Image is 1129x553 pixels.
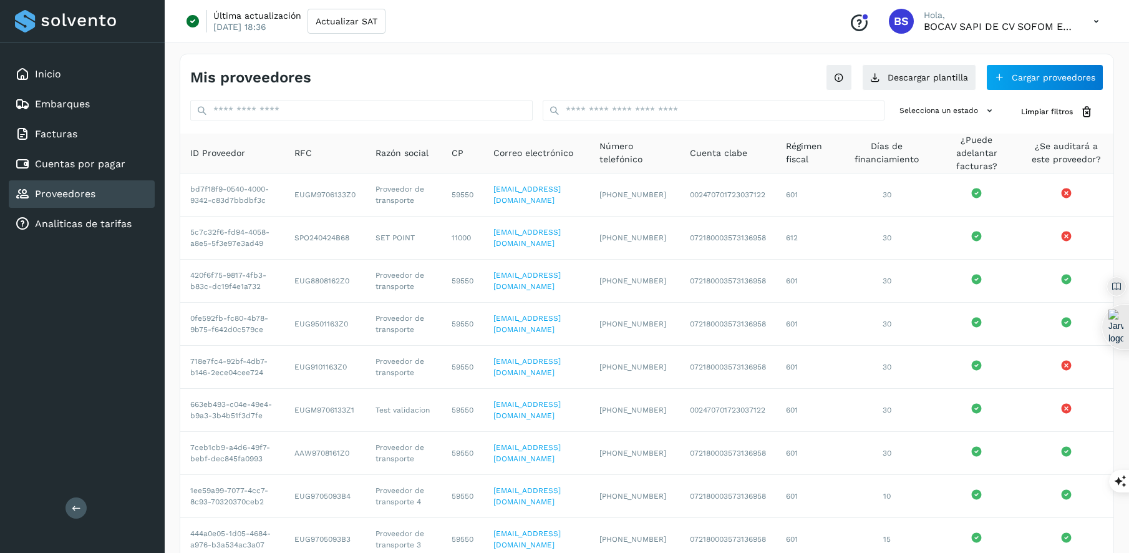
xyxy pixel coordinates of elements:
[180,432,284,475] td: 7ceb1cb9-a4d6-49f7-bebf-dec845fa0993
[442,260,483,303] td: 59550
[493,314,561,334] a: [EMAIL_ADDRESS][DOMAIN_NAME]
[680,389,776,432] td: 002470701723037122
[493,147,573,160] span: Correo electrónico
[840,174,934,217] td: 30
[493,228,561,248] a: [EMAIL_ADDRESS][DOMAIN_NAME]
[180,174,284,217] td: bd7f18f9-0540-4000-9342-c83d7bbdbf3c
[599,320,666,328] span: [PHONE_NUMBER]
[284,217,366,260] td: SPO240424B68
[599,276,666,285] span: [PHONE_NUMBER]
[9,210,155,238] div: Analiticas de tarifas
[840,217,934,260] td: 30
[366,432,442,475] td: Proveedor de transporte
[680,346,776,389] td: 072180003573136958
[840,432,934,475] td: 30
[376,147,429,160] span: Razón social
[599,363,666,371] span: [PHONE_NUMBER]
[294,147,312,160] span: RFC
[316,17,377,26] span: Actualizar SAT
[284,303,366,346] td: EUG9501163Z0
[366,346,442,389] td: Proveedor de transporte
[180,303,284,346] td: 0fe592fb-fc80-4b78-9b75-f642d0c579ce
[776,432,840,475] td: 601
[599,140,670,166] span: Número telefónico
[284,389,366,432] td: EUGM9706133Z1
[680,303,776,346] td: 072180003573136958
[599,449,666,458] span: [PHONE_NUMBER]
[284,475,366,518] td: EUG9705093B4
[452,147,463,160] span: CP
[840,260,934,303] td: 30
[850,140,924,166] span: Días de financiamiento
[924,21,1073,32] p: BOCAV SAPI DE CV SOFOM ENR
[776,475,840,518] td: 601
[180,346,284,389] td: 718e7fc4-92bf-4db7-b146-2ece04cee724
[366,389,442,432] td: Test validacion
[493,486,561,506] a: [EMAIL_ADDRESS][DOMAIN_NAME]
[9,120,155,148] div: Facturas
[442,217,483,260] td: 11000
[493,271,561,291] a: [EMAIL_ADDRESS][DOMAIN_NAME]
[862,64,976,91] button: Descargar plantilla
[9,150,155,178] div: Cuentas por pagar
[986,64,1103,91] button: Cargar proveedores
[944,134,1009,173] span: ¿Puede adelantar facturas?
[680,432,776,475] td: 072180003573136958
[1011,100,1103,124] button: Limpiar filtros
[366,217,442,260] td: SET POINT
[776,217,840,260] td: 612
[840,303,934,346] td: 30
[680,475,776,518] td: 072180003573136958
[35,188,95,200] a: Proveedores
[493,529,561,549] a: [EMAIL_ADDRESS][DOMAIN_NAME]
[690,147,747,160] span: Cuenta clabe
[776,346,840,389] td: 601
[35,218,132,230] a: Analiticas de tarifas
[190,147,245,160] span: ID Proveedor
[9,180,155,208] div: Proveedores
[1029,140,1103,166] span: ¿Se auditará a este proveedor?
[308,9,385,34] button: Actualizar SAT
[894,100,1001,121] button: Selecciona un estado
[442,303,483,346] td: 59550
[776,389,840,432] td: 601
[442,432,483,475] td: 59550
[366,260,442,303] td: Proveedor de transporte
[442,174,483,217] td: 59550
[442,475,483,518] td: 59550
[840,475,934,518] td: 10
[493,185,561,205] a: [EMAIL_ADDRESS][DOMAIN_NAME]
[9,61,155,88] div: Inicio
[180,389,284,432] td: 663eb493-c04e-49e4-b9a3-3b4b51f3d7fe
[493,357,561,377] a: [EMAIL_ADDRESS][DOMAIN_NAME]
[190,69,311,87] h4: Mis proveedores
[924,10,1073,21] p: Hola,
[180,217,284,260] td: 5c7c32f6-fd94-4058-a8e5-5f3e97e3ad49
[284,346,366,389] td: EUG9101163Z0
[840,389,934,432] td: 30
[442,389,483,432] td: 59550
[284,260,366,303] td: EUG8808162Z0
[213,21,266,32] p: [DATE] 18:36
[599,492,666,501] span: [PHONE_NUMBER]
[680,174,776,217] td: 002470701723037122
[9,91,155,118] div: Embarques
[786,140,830,166] span: Régimen fiscal
[776,174,840,217] td: 601
[35,68,61,80] a: Inicio
[599,406,666,414] span: [PHONE_NUMBER]
[35,128,77,140] a: Facturas
[366,303,442,346] td: Proveedor de transporte
[35,158,125,170] a: Cuentas por pagar
[1021,106,1073,117] span: Limpiar filtros
[493,400,561,420] a: [EMAIL_ADDRESS][DOMAIN_NAME]
[180,260,284,303] td: 420f6f75-9817-4fb3-b83c-dc19f4e1a732
[599,535,666,544] span: [PHONE_NUMBER]
[366,475,442,518] td: Proveedor de transporte 4
[680,217,776,260] td: 072180003573136958
[284,432,366,475] td: AAW9708161Z0
[284,174,366,217] td: EUGM9706133Z0
[366,174,442,217] td: Proveedor de transporte
[493,443,561,463] a: [EMAIL_ADDRESS][DOMAIN_NAME]
[35,98,90,110] a: Embarques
